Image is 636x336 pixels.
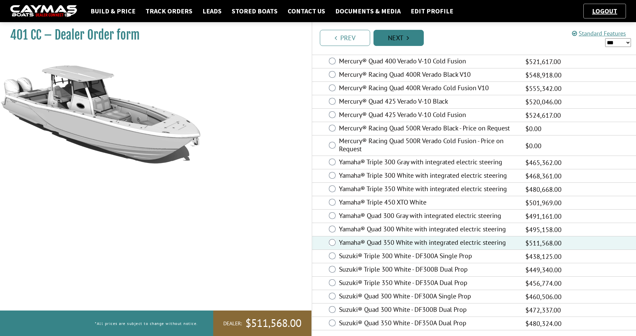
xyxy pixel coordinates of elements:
[339,212,517,221] label: Yamaha® Quad 300 Gray with integrated electric steering
[572,30,626,37] a: Standard Features
[339,158,517,168] label: Yamaha® Triple 300 Gray with integrated electric steering
[142,7,196,15] a: Track Orders
[339,84,517,94] label: Mercury® Racing Quad 400R Verado Cold Fusion V10
[525,305,561,315] span: $472,337.00
[339,137,517,155] label: Mercury® Racing Quad 500R Verado Cold Fusion - Price on Request
[407,7,457,15] a: Edit Profile
[10,5,77,17] img: caymas-dealer-connect-2ed40d3bc7270c1d8d7ffb4b79bf05adc795679939227970def78ec6f6c03838.gif
[525,198,562,208] span: $501,969.00
[339,111,517,120] label: Mercury® Quad 425 Verado V-10 Cold Fusion
[339,70,517,80] label: Mercury® Racing Quad 400R Verado Black V10
[525,83,562,94] span: $555,342.00
[525,211,562,221] span: $491,161.00
[525,124,541,134] span: $0.00
[10,27,295,43] h1: 401 CC – Dealer Order form
[339,319,517,329] label: Suzuki® Quad 350 White - DF350A Dual Prop
[525,251,562,262] span: $438,125.00
[95,318,198,329] p: *All prices are subject to change without notice.
[525,57,561,67] span: $521,617.00
[339,185,517,194] label: Yamaha® Triple 350 White with integrated electric steering
[199,7,225,15] a: Leads
[339,279,517,288] label: Suzuki® Triple 350 White - DF350A Dual Prop
[339,252,517,262] label: Suzuki® Triple 300 White - DF300A Single Prop
[87,7,139,15] a: Build & Price
[339,225,517,235] label: Yamaha® Quad 300 White with integrated electric steering
[339,265,517,275] label: Suzuki® Triple 300 White - DF300B Dual Prop
[525,171,562,181] span: $468,361.00
[525,265,562,275] span: $449,340.00
[339,292,517,302] label: Suzuki® Quad 300 White - DF300A Single Prop
[339,124,517,134] label: Mercury® Racing Quad 500R Verado Black - Price on Request
[525,225,562,235] span: $495,158.00
[245,316,301,330] span: $511,568.00
[525,70,562,80] span: $548,918.00
[213,311,311,336] a: Dealer:$511,568.00
[589,7,621,15] a: Logout
[339,97,517,107] label: Mercury® Quad 425 Verado V-10 Black
[525,319,562,329] span: $480,324.00
[223,320,242,327] span: Dealer:
[525,278,562,288] span: $456,774.00
[284,7,329,15] a: Contact Us
[339,238,517,248] label: Yamaha® Quad 350 White with integrated electric steering
[228,7,281,15] a: Stored Boats
[525,184,562,194] span: $480,668.00
[525,292,562,302] span: $460,506.00
[525,97,562,107] span: $520,046.00
[320,30,370,46] a: Prev
[339,171,517,181] label: Yamaha® Triple 300 White with integrated electric steering
[339,57,517,67] label: Mercury® Quad 400 Verado V-10 Cold Fusion
[525,141,541,151] span: $0.00
[525,110,561,120] span: $524,617.00
[525,238,562,248] span: $511,568.00
[525,158,562,168] span: $465,362.00
[339,305,517,315] label: Suzuki® Quad 300 White - DF300B Dual Prop
[332,7,404,15] a: Documents & Media
[339,198,517,208] label: Yamaha® Triple 450 XTO White
[373,30,424,46] a: Next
